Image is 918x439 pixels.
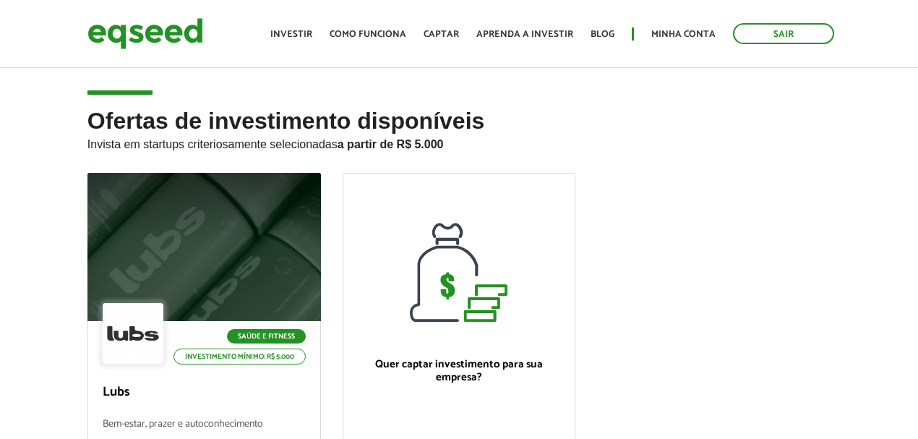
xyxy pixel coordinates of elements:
[733,23,834,44] a: Sair
[424,30,459,39] a: Captar
[227,329,306,344] p: Saúde e Fitness
[330,30,406,39] a: Como funciona
[338,138,444,150] strong: a partir de R$ 5.000
[173,349,306,365] p: Investimento mínimo: R$ 5.000
[591,30,614,39] a: Blog
[87,134,831,151] p: Invista em startups criteriosamente selecionadas
[358,358,561,384] p: Quer captar investimento para sua empresa?
[103,385,306,401] p: Lubs
[651,30,716,39] a: Minha conta
[476,30,573,39] a: Aprenda a investir
[87,108,831,173] h2: Ofertas de investimento disponíveis
[87,14,203,53] img: EqSeed
[270,30,312,39] a: Investir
